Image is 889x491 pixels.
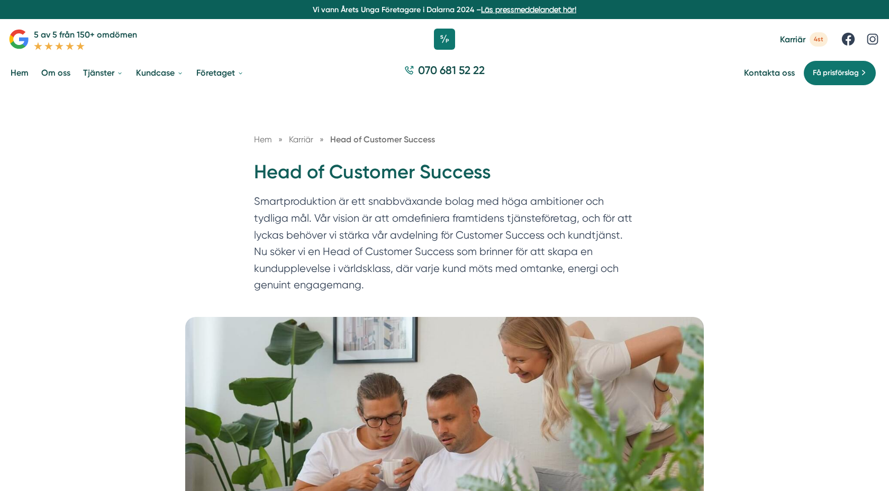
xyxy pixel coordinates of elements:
[81,59,125,86] a: Tjänster
[780,34,805,44] span: Karriär
[254,134,272,144] a: Hem
[803,60,876,86] a: Få prisförslag
[4,4,885,15] p: Vi vann Årets Unga Företagare i Dalarna 2024 –
[780,32,828,47] a: Karriär 4st
[289,134,315,144] a: Karriär
[810,32,828,47] span: 4st
[254,133,635,146] nav: Breadcrumb
[289,134,313,144] span: Karriär
[744,68,795,78] a: Kontakta oss
[320,133,324,146] span: »
[254,159,635,194] h1: Head of Customer Success
[39,59,72,86] a: Om oss
[34,28,137,41] p: 5 av 5 från 150+ omdömen
[481,5,576,14] a: Läs pressmeddelandet här!
[254,193,635,298] p: Smartproduktion är ett snabbväxande bolag med höga ambitioner och tydliga mål. Vår vision är att ...
[330,134,435,144] a: Head of Customer Success
[134,59,186,86] a: Kundcase
[194,59,246,86] a: Företaget
[278,133,283,146] span: »
[813,67,859,79] span: Få prisförslag
[418,62,485,78] span: 070 681 52 22
[400,62,489,83] a: 070 681 52 22
[8,59,31,86] a: Hem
